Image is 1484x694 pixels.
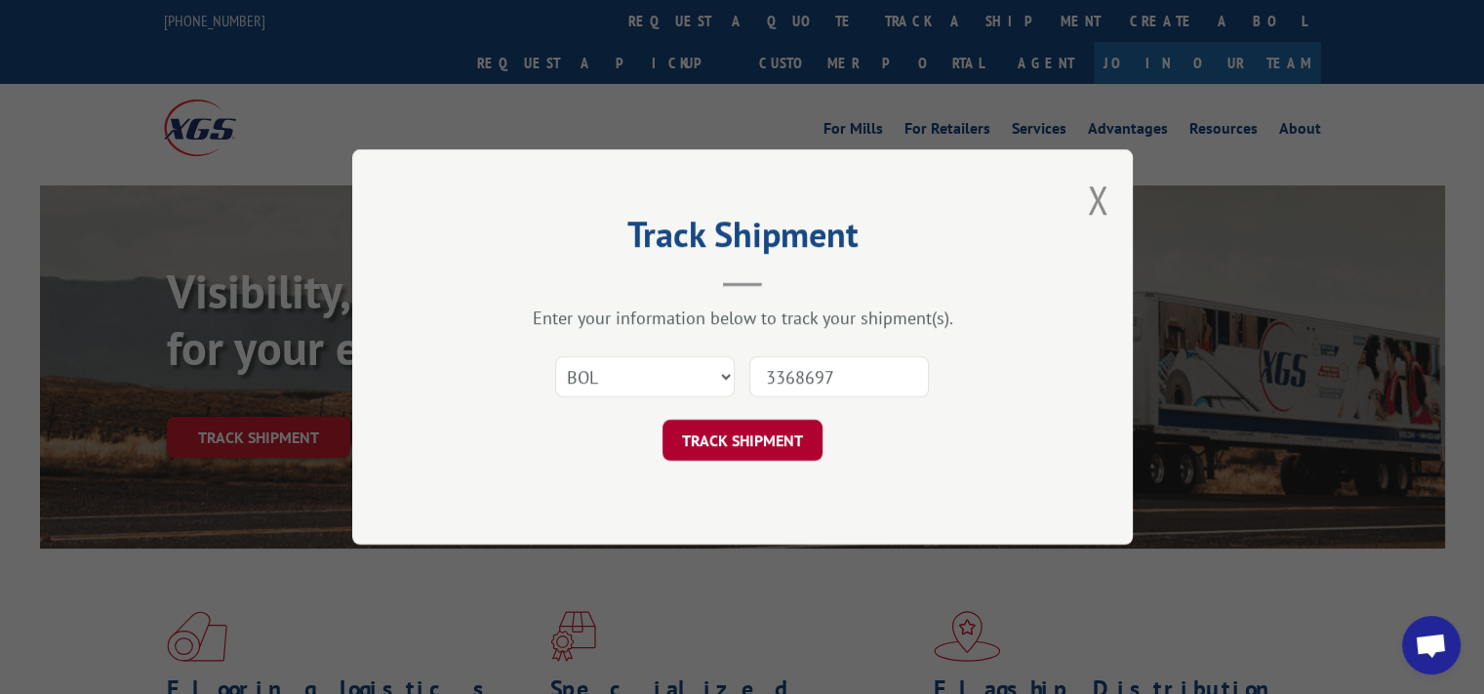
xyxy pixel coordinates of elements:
[450,306,1035,329] div: Enter your information below to track your shipment(s).
[749,356,929,397] input: Number(s)
[1087,174,1108,225] button: Close modal
[662,420,822,461] button: TRACK SHIPMENT
[1402,616,1461,674] a: Open chat
[450,221,1035,258] h2: Track Shipment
